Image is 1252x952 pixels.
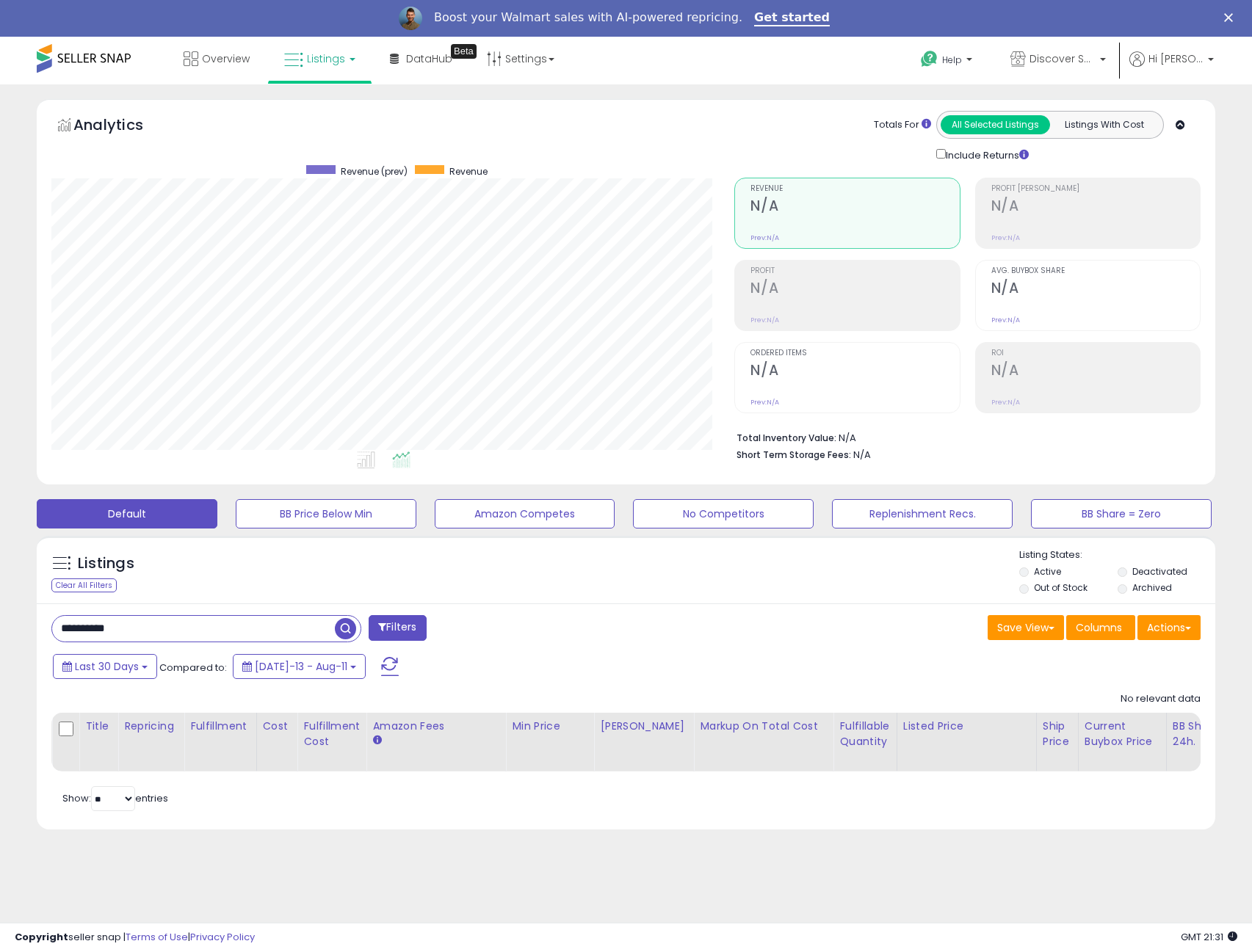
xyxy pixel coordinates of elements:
div: Cost [263,719,292,734]
small: Prev: N/A [991,398,1020,407]
span: Compared to: [159,661,227,675]
i: Get Help [920,50,938,68]
a: Overview [173,37,261,81]
label: Archived [1132,581,1172,594]
li: N/A [737,428,1190,446]
div: Totals For [874,118,931,132]
small: Prev: N/A [991,233,1020,242]
button: All Selected Listings [941,115,1050,134]
span: N/A [853,448,871,462]
button: BB Share = Zero [1031,499,1212,528]
button: Default [37,499,217,528]
span: Revenue [449,165,488,178]
h2: N/A [991,197,1200,217]
a: Settings [476,37,565,81]
span: Listings [307,51,345,66]
span: Ordered Items [750,349,959,357]
span: Avg. Buybox Share [991,267,1200,275]
div: Fulfillment Cost [303,719,360,749]
div: Listed Price [903,719,1030,734]
div: Fulfillment [190,719,250,734]
button: Last 30 Days [53,654,157,679]
span: ROI [991,349,1200,357]
span: Discover Savings [1030,51,1096,66]
div: Close [1224,13,1239,22]
span: Help [942,54,962,66]
div: Title [85,719,112,734]
p: Listing States: [1019,548,1215,562]
button: Actions [1137,615,1201,640]
a: Get started [754,10,830,26]
label: Deactivated [1132,565,1187,578]
h2: N/A [750,197,959,217]
button: Columns [1066,615,1135,640]
div: Boost your Walmart sales with AI-powered repricing. [434,10,742,25]
h2: N/A [750,362,959,382]
h2: N/A [991,362,1200,382]
a: Discover Savings [999,37,1117,84]
div: [PERSON_NAME] [600,719,687,734]
div: Include Returns [925,146,1046,163]
button: Listings With Cost [1049,115,1159,134]
span: Revenue (prev) [341,165,408,178]
span: [DATE]-13 - Aug-11 [255,659,347,674]
h2: N/A [991,280,1200,299]
label: Active [1034,565,1061,578]
span: Last 30 Days [75,659,139,674]
h5: Listings [78,553,134,574]
small: Prev: N/A [991,316,1020,324]
div: Fulfillable Quantity [839,719,890,749]
a: Listings [273,37,366,81]
small: Prev: N/A [750,398,779,407]
div: Markup on Total Cost [700,719,827,734]
span: Profit [750,267,959,275]
span: Profit [PERSON_NAME] [991,185,1200,193]
img: Profile image for Adrian [399,7,422,30]
a: DataHub [379,37,463,81]
h2: N/A [750,280,959,299]
div: Current Buybox Price [1085,719,1160,749]
small: Prev: N/A [750,233,779,242]
span: Show: entries [62,791,168,805]
h5: Analytics [73,115,172,139]
button: BB Price Below Min [236,499,416,528]
button: [DATE]-13 - Aug-11 [233,654,366,679]
a: Hi [PERSON_NAME] [1129,51,1214,84]
div: BB Share 24h. [1173,719,1226,749]
a: Help [909,39,987,84]
th: The percentage added to the cost of goods (COGS) that forms the calculator for Min & Max prices. [694,713,833,771]
button: No Competitors [633,499,814,528]
div: No relevant data [1121,692,1201,706]
div: Min Price [512,719,587,734]
div: Clear All Filters [51,578,117,592]
button: Save View [988,615,1064,640]
b: Short Term Storage Fees: [737,448,851,461]
button: Replenishment Recs. [832,499,1013,528]
label: Out of Stock [1034,581,1088,594]
span: Columns [1076,620,1122,635]
span: Overview [202,51,250,66]
small: Amazon Fees. [372,734,381,747]
span: Revenue [750,185,959,193]
b: Total Inventory Value: [737,432,836,444]
span: DataHub [406,51,452,66]
button: Amazon Competes [435,499,615,528]
button: Filters [369,615,426,641]
div: Amazon Fees [372,719,499,734]
div: Repricing [124,719,178,734]
span: Hi [PERSON_NAME] [1148,51,1204,66]
small: Prev: N/A [750,316,779,324]
div: Ship Price [1043,719,1072,749]
div: Tooltip anchor [451,44,477,59]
